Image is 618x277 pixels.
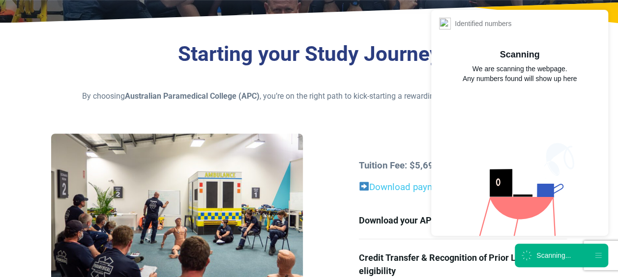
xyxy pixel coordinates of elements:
[359,202,567,239] a: Download your APC Course Guide
[51,90,566,102] p: By choosing , you’re on the right path to kick-starting a rewarding career that helps save lives.
[369,182,468,193] a: Download payment plan
[359,160,439,171] strong: Tuition Fee: $5,693
[359,182,369,191] img: ➡️
[51,42,566,67] h3: Starting your Study Journey
[125,91,260,101] strong: Australian Paramedical College (APC)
